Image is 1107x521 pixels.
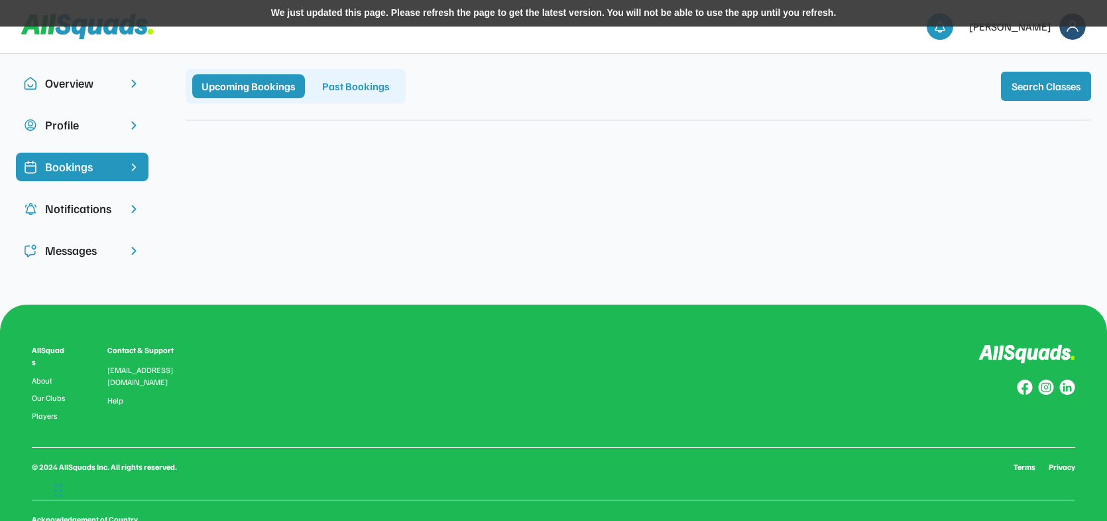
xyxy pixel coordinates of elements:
[1059,380,1075,396] img: Group%20copy%206.svg
[127,244,141,258] img: chevron-right.svg
[45,200,119,218] div: Notifications
[933,20,947,33] img: bell-03%20%281%29.svg
[24,244,37,258] img: Icon%20copy%205.svg
[32,394,68,403] a: Our Clubs
[45,158,119,176] div: Bookings
[969,19,1051,35] div: [PERSON_NAME]
[24,119,37,132] img: user-circle.svg
[127,77,141,90] img: chevron-right.svg
[107,364,190,388] div: [EMAIL_ADDRESS][DOMAIN_NAME]
[107,396,123,406] a: Help
[1059,13,1086,40] img: Frame%2018.svg
[127,202,141,216] img: chevron-right.svg
[45,242,119,260] div: Messages
[45,74,119,92] div: Overview
[313,74,399,98] div: Past Bookings
[127,119,141,132] img: chevron-right.svg
[107,344,190,356] div: Contact & Support
[32,344,68,368] div: AllSquads
[1049,461,1075,473] a: Privacy
[978,344,1075,364] img: Logo%20inverted.svg
[1017,380,1033,396] img: Group%20copy%208.svg
[1038,380,1054,396] img: Group%20copy%207.svg
[45,116,119,134] div: Profile
[32,461,177,473] div: © 2024 AllSquads Inc. All rights reserved.
[192,74,305,98] div: Upcoming Bookings
[1001,72,1091,101] button: Search Classes
[32,376,68,386] a: About
[32,411,68,421] a: Players
[1014,461,1035,473] a: Terms
[24,161,37,174] img: Icon%20%2819%29.svg
[127,161,141,174] img: chevron-right%20copy%203.svg
[24,202,37,216] img: Icon%20copy%204.svg
[24,77,37,90] img: Icon%20copy%2010.svg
